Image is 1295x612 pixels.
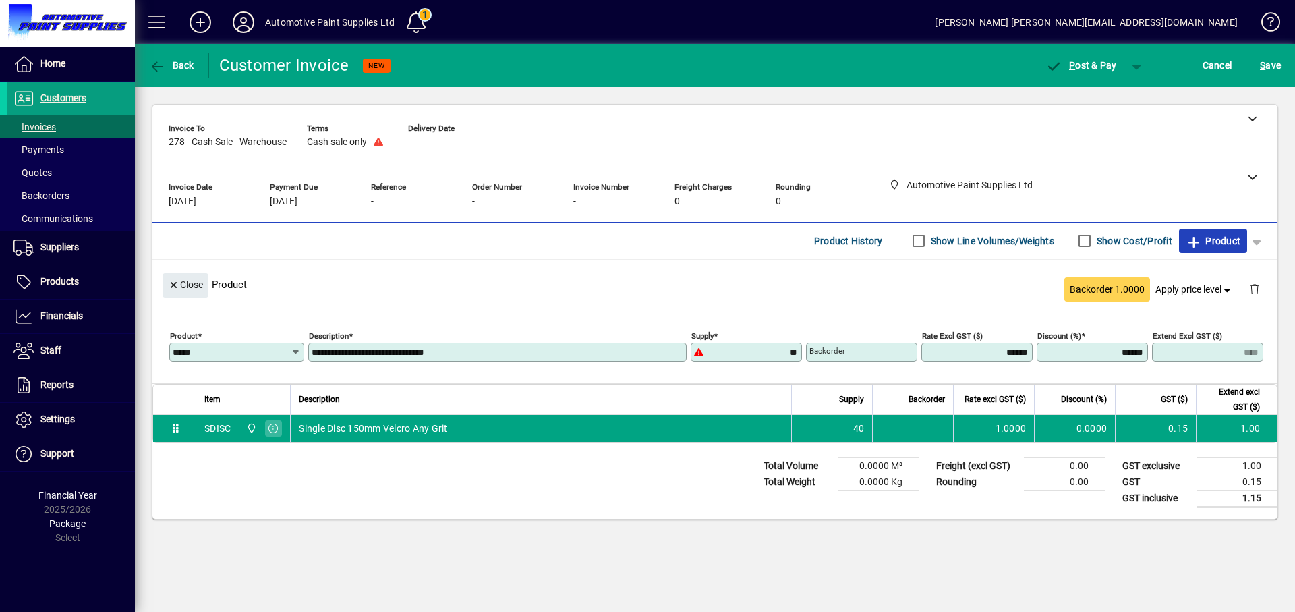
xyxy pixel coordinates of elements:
span: GST ($) [1161,392,1188,407]
span: Quotes [13,167,52,178]
td: 0.15 [1115,415,1196,442]
span: S [1260,60,1265,71]
a: Backorders [7,184,135,207]
td: GST inclusive [1116,490,1197,507]
a: Support [7,437,135,471]
td: 1.00 [1197,457,1277,474]
span: Financial Year [38,490,97,501]
span: Communications [13,213,93,224]
button: Product [1179,229,1247,253]
mat-label: Product [170,331,198,340]
td: Total Volume [757,457,838,474]
a: Communications [7,207,135,230]
mat-label: Supply [691,331,714,340]
span: Single Disc 150mm Velcro Any Grit [299,422,447,435]
td: GST [1116,474,1197,490]
span: 40 [853,422,865,435]
span: Reports [40,379,74,390]
td: 0.00 [1024,457,1105,474]
button: Profile [222,10,265,34]
span: Settings [40,414,75,424]
span: Backorders [13,190,69,201]
button: Save [1257,53,1284,78]
span: Payments [13,144,64,155]
div: Automotive Paint Supplies Ltd [265,11,395,33]
mat-label: Description [309,331,349,340]
button: Close [163,273,208,298]
mat-label: Extend excl GST ($) [1153,331,1222,340]
app-page-header-button: Close [159,279,212,291]
a: Settings [7,403,135,437]
label: Show Line Volumes/Weights [928,234,1054,248]
span: Product [1186,230,1240,252]
button: Backorder 1.0000 [1064,277,1150,302]
div: Product [152,260,1277,309]
span: - [472,196,475,207]
span: [DATE] [270,196,297,207]
span: ost & Pay [1046,60,1117,71]
div: Customer Invoice [219,55,349,76]
span: Rate excl GST ($) [965,392,1026,407]
span: Invoices [13,121,56,132]
td: 1.00 [1196,415,1277,442]
app-page-header-button: Back [135,53,209,78]
span: Supply [839,392,864,407]
div: [PERSON_NAME] [PERSON_NAME][EMAIL_ADDRESS][DOMAIN_NAME] [935,11,1238,33]
span: Backorder [909,392,945,407]
td: 0.15 [1197,474,1277,490]
button: Post & Pay [1039,53,1124,78]
span: Description [299,392,340,407]
a: Invoices [7,115,135,138]
label: Show Cost/Profit [1094,234,1172,248]
td: 1.15 [1197,490,1277,507]
span: 0 [776,196,781,207]
button: Add [179,10,222,34]
div: 1.0000 [962,422,1026,435]
span: NEW [368,61,385,70]
td: 0.0000 Kg [838,474,919,490]
a: Products [7,265,135,299]
span: Product History [814,230,883,252]
span: - [371,196,374,207]
span: Products [40,276,79,287]
app-page-header-button: Delete [1238,283,1271,295]
a: Suppliers [7,231,135,265]
td: 0.0000 [1034,415,1115,442]
span: Suppliers [40,242,79,252]
td: Total Weight [757,474,838,490]
span: - [573,196,576,207]
span: 0 [674,196,680,207]
button: Apply price level [1150,277,1239,302]
td: 0.0000 M³ [838,457,919,474]
button: Product History [809,229,888,253]
span: - [408,137,411,148]
span: Cash sale only [307,137,367,148]
a: Staff [7,334,135,368]
a: Payments [7,138,135,161]
span: Package [49,518,86,529]
div: SDISC [204,422,231,435]
mat-label: Rate excl GST ($) [922,331,983,340]
span: Financials [40,310,83,321]
button: Delete [1238,273,1271,306]
span: Close [168,274,203,296]
span: Extend excl GST ($) [1205,385,1260,414]
span: Staff [40,345,61,356]
span: ave [1260,55,1281,76]
a: Quotes [7,161,135,184]
span: Apply price level [1155,283,1234,297]
mat-label: Backorder [809,346,845,356]
span: P [1069,60,1075,71]
span: Back [149,60,194,71]
td: Rounding [929,474,1024,490]
button: Cancel [1199,53,1236,78]
a: Financials [7,300,135,333]
button: Back [146,53,198,78]
span: Item [204,392,221,407]
span: Backorder 1.0000 [1070,283,1145,297]
a: Home [7,47,135,81]
td: 0.00 [1024,474,1105,490]
span: Cancel [1203,55,1232,76]
td: GST exclusive [1116,457,1197,474]
td: Freight (excl GST) [929,457,1024,474]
